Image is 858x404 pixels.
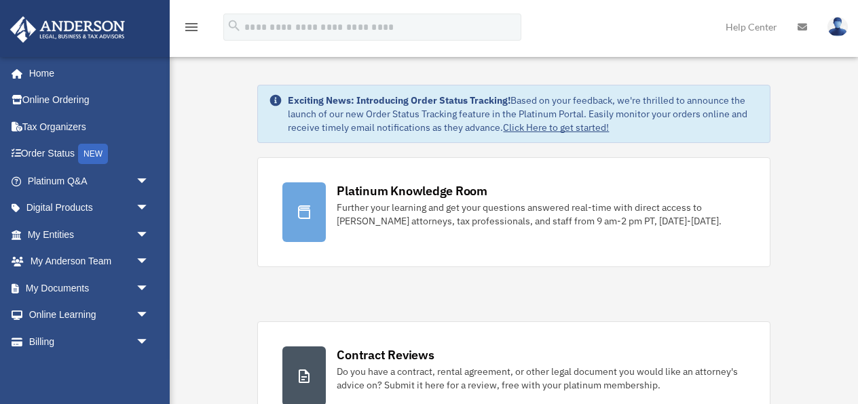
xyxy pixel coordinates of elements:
span: arrow_drop_down [136,275,163,302]
div: NEW [78,144,108,164]
a: Billingarrow_drop_down [10,328,170,355]
a: Events Calendar [10,355,170,382]
span: arrow_drop_down [136,302,163,329]
i: menu [183,19,200,35]
a: Online Ordering [10,87,170,114]
a: My Entitiesarrow_drop_down [10,221,170,248]
a: Click Here to get started! [503,121,609,134]
img: User Pic [827,17,848,37]
div: Do you have a contract, rental agreement, or other legal document you would like an attorney's ad... [337,365,745,392]
span: arrow_drop_down [136,195,163,222]
span: arrow_drop_down [136,328,163,356]
a: Home [10,60,163,87]
a: Online Learningarrow_drop_down [10,302,170,329]
a: My Anderson Teamarrow_drop_down [10,248,170,275]
div: Contract Reviews [337,346,434,363]
i: search [227,18,242,33]
a: My Documentsarrow_drop_down [10,275,170,302]
span: arrow_drop_down [136,221,163,249]
strong: Exciting News: Introducing Order Status Tracking! [288,94,510,106]
div: Based on your feedback, we're thrilled to announce the launch of our new Order Status Tracking fe... [288,94,758,134]
div: Platinum Knowledge Room [337,182,487,199]
div: Further your learning and get your questions answered real-time with direct access to [PERSON_NAM... [337,201,745,228]
a: Tax Organizers [10,113,170,140]
a: menu [183,24,200,35]
img: Anderson Advisors Platinum Portal [6,16,129,43]
a: Platinum Q&Aarrow_drop_down [10,167,170,195]
a: Digital Productsarrow_drop_down [10,195,170,222]
span: arrow_drop_down [136,167,163,195]
span: arrow_drop_down [136,248,163,276]
a: Platinum Knowledge Room Further your learning and get your questions answered real-time with dire... [257,157,770,267]
a: Order StatusNEW [10,140,170,168]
